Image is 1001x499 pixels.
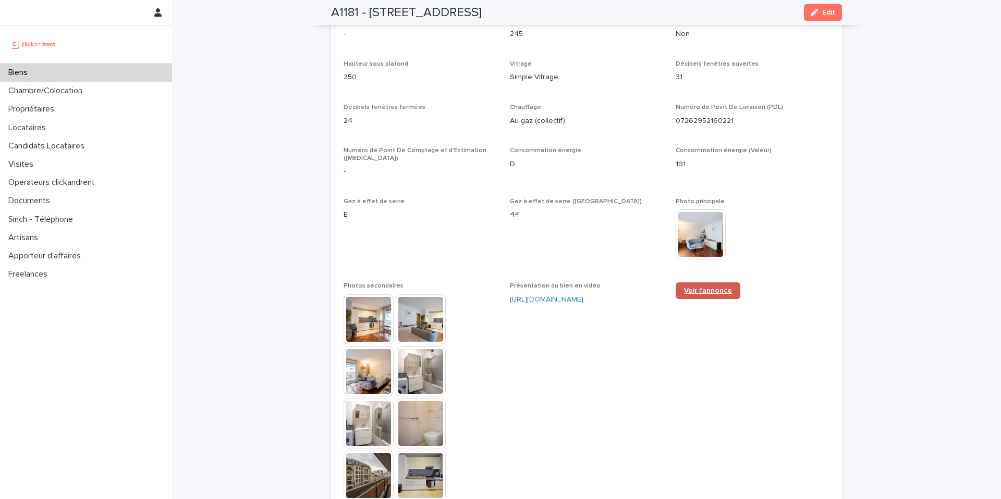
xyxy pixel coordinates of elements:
[4,68,36,78] p: Biens
[510,296,583,303] a: [URL][DOMAIN_NAME]
[676,61,759,67] span: Décibels fenêtres ouvertes
[331,5,482,20] h2: A1181 - [STREET_ADDRESS]
[676,198,725,205] span: Photo principale
[676,29,829,40] p: Non
[676,282,740,299] a: Voir l'annonce
[510,29,664,40] p: 245
[344,283,404,289] span: Photos secondaires
[4,196,58,206] p: Documents
[510,61,532,67] span: Vitrage
[4,123,54,133] p: Locataires
[510,159,664,170] p: D
[4,86,91,96] p: Chambre/Colocation
[4,159,42,169] p: Visites
[344,72,497,83] p: 250
[510,104,541,110] span: Chauffage
[344,61,408,67] span: Hauteur sous plafond
[510,116,664,127] p: Au gaz (collectif)
[4,233,46,243] p: Artisans
[4,269,56,279] p: Freelances
[676,104,783,110] span: Numéro de Point De Livraison (PDL)
[804,4,842,21] button: Edit
[4,104,63,114] p: Propriétaires
[510,209,664,220] p: 44
[344,29,497,40] p: -
[4,215,81,224] p: Sinch - Téléphone
[684,287,732,294] span: Voir l'annonce
[344,198,405,205] span: Gaz à effet de serre
[510,72,664,83] p: Simple Vitrage
[676,116,829,127] p: 07262952160221
[676,147,772,154] span: Consommation énergie (Valeur)
[344,116,497,127] p: 24
[4,178,103,188] p: Operateurs clickandrent
[344,209,497,220] p: E
[4,141,93,151] p: Candidats Locataires
[676,159,829,170] p: 191
[344,104,425,110] span: Décibels fenêtres fermées
[510,283,601,289] span: Présentation du bien en vidéo
[510,147,581,154] span: Consommation énergie
[822,9,835,16] span: Edit
[510,198,642,205] span: Gaz à effet de serre ([GEOGRAPHIC_DATA])
[676,72,829,83] p: 31
[344,166,497,177] p: -
[8,34,59,55] img: UCB0brd3T0yccxBKYDjQ
[344,147,486,161] span: Numéro de Point De Comptage et d'Estimation ([MEDICAL_DATA])
[4,251,89,261] p: Apporteur d'affaires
